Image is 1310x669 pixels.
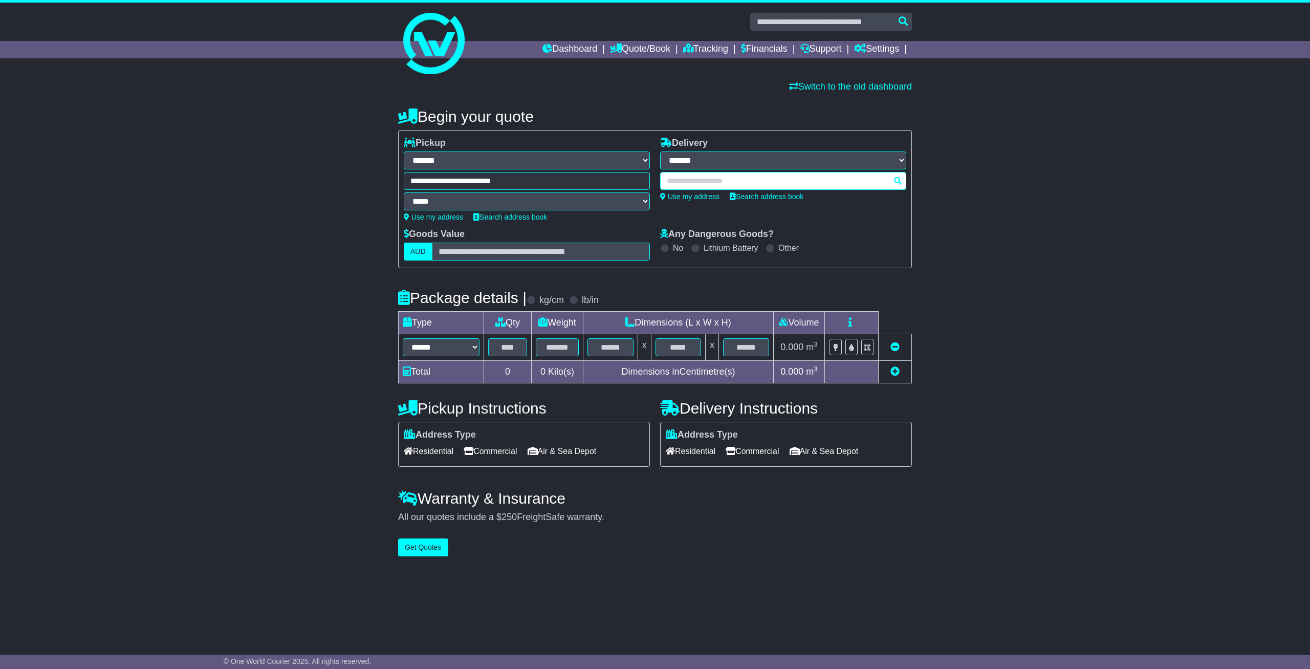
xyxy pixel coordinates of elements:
[814,365,818,373] sup: 3
[704,243,758,253] label: Lithium Battery
[404,138,446,149] label: Pickup
[660,192,719,201] a: Use my address
[404,443,453,459] span: Residential
[399,361,484,383] td: Total
[773,312,824,334] td: Volume
[778,243,799,253] label: Other
[484,361,532,383] td: 0
[398,400,650,417] h4: Pickup Instructions
[464,443,517,459] span: Commercial
[583,361,773,383] td: Dimensions in Centimetre(s)
[790,443,859,459] span: Air & Sea Depot
[398,512,912,523] div: All our quotes include a $ FreightSafe warranty.
[528,443,597,459] span: Air & Sea Depot
[780,342,803,352] span: 0.000
[683,41,728,58] a: Tracking
[660,138,708,149] label: Delivery
[539,295,564,306] label: kg/cm
[582,295,599,306] label: lb/in
[398,108,912,125] h4: Begin your quote
[404,429,476,441] label: Address Type
[673,243,683,253] label: No
[660,172,906,190] typeahead: Please provide city
[484,312,532,334] td: Qty
[854,41,899,58] a: Settings
[399,312,484,334] td: Type
[890,342,900,352] a: Remove this item
[583,312,773,334] td: Dimensions (L x W x H)
[404,243,432,261] label: AUD
[542,41,597,58] a: Dashboard
[726,443,779,459] span: Commercial
[638,334,651,361] td: x
[532,361,583,383] td: Kilo(s)
[610,41,670,58] a: Quote/Book
[473,213,547,221] a: Search address book
[666,443,715,459] span: Residential
[730,192,803,201] a: Search address book
[789,81,912,92] a: Switch to the old dashboard
[540,366,545,377] span: 0
[780,366,803,377] span: 0.000
[741,41,788,58] a: Financials
[706,334,719,361] td: x
[404,229,465,240] label: Goods Value
[224,657,372,665] span: © One World Courier 2025. All rights reserved.
[666,429,738,441] label: Address Type
[814,340,818,348] sup: 3
[660,400,912,417] h4: Delivery Instructions
[398,289,527,306] h4: Package details |
[532,312,583,334] td: Weight
[806,366,818,377] span: m
[501,512,517,522] span: 250
[806,342,818,352] span: m
[398,490,912,507] h4: Warranty & Insurance
[404,213,463,221] a: Use my address
[800,41,842,58] a: Support
[398,538,448,556] button: Get Quotes
[890,366,900,377] a: Add new item
[660,229,774,240] label: Any Dangerous Goods?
